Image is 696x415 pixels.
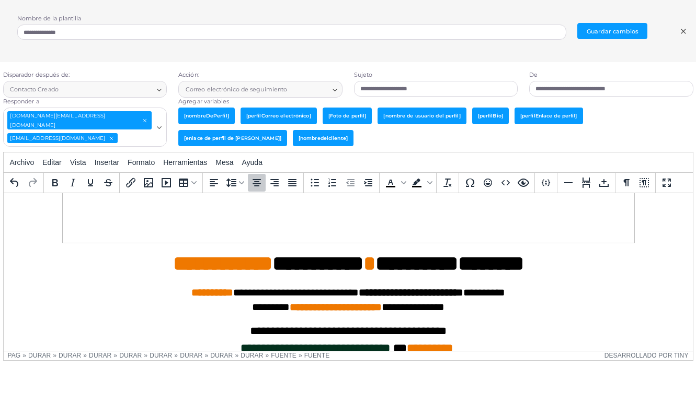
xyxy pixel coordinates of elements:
button: Alinear al centro [248,174,266,192]
button: Alinear a la izquierda [205,174,223,192]
font: [DOMAIN_NAME][EMAIL_ADDRESS][DOMAIN_NAME] [10,112,105,128]
font: durar [119,352,142,359]
font: [Foto de perfil] [328,113,367,118]
font: [perfilEnlace de perfil] [520,113,577,118]
font: durar [150,352,172,359]
button: Subrayar [82,174,99,192]
font: » [235,352,238,359]
iframe: Área de texto enriquecido [4,193,693,351]
div: Color de fondo [408,174,434,192]
button: Insertar/editar enlace [122,174,140,192]
button: Línea horizontal [560,174,577,192]
button: Itálico [64,174,82,192]
button: Lista numerada [324,174,341,192]
button: Borrar formato [439,174,457,192]
font: Acción: [178,71,199,78]
font: Vista [70,158,86,167]
button: Salto de página [577,174,595,192]
font: [perfilBio] [478,113,503,118]
input: Buscar opción [119,133,153,144]
button: Aumentar sangría [359,174,377,192]
div: Buscar opción [178,81,343,98]
font: Archivo [10,158,35,167]
button: Insertar/editar medios [157,174,175,192]
button: Mostrar bloques [635,174,653,192]
font: durar [180,352,202,359]
font: durar [59,352,81,359]
font: Ayuda [242,158,263,167]
font: » [174,352,178,359]
font: durar [28,352,51,359]
div: Buscar opción [3,108,167,147]
font: » [22,352,26,359]
font: [nombreDePerfil] [184,113,229,118]
font: durar [210,352,233,359]
font: » [53,352,56,359]
font: » [113,352,117,359]
font: Editar [42,158,62,167]
button: Pantalla completa [658,174,676,192]
font: Formato [128,158,155,167]
button: Deseleccionar Marketing.digital@weidmueller.com [141,117,149,124]
font: Contacto Creado [10,86,59,93]
input: Buscar opción [290,84,328,95]
font: Nombre de la plantilla [17,15,81,22]
button: Mesa [175,174,200,192]
font: Correo electrónico de seguimiento [186,86,288,93]
font: pag [8,352,21,359]
font: » [144,352,147,359]
button: Altura de línea [223,174,248,192]
font: » [83,352,87,359]
font: De [529,71,538,78]
button: Mostrar personajes invisibles [618,174,635,192]
button: Atrevido [46,174,64,192]
button: Código fuente [497,174,515,192]
font: fuente [271,352,296,359]
font: Disparador después de: [3,71,70,78]
button: Espacio indivisible [595,174,613,192]
font: [EMAIL_ADDRESS][DOMAIN_NAME] [10,135,105,141]
button: Galería de medios [140,174,157,192]
div: Color del texto [382,174,408,192]
button: Disminuir sangría [341,174,359,192]
button: Deseleccionar clientes@weidmueller.com [108,135,115,142]
font: [nombredelcliente] [299,135,348,141]
button: Guardar cambios [577,23,647,39]
font: durar [89,352,111,359]
font: durar [241,352,263,359]
font: Sujeto [354,71,373,78]
font: » [299,352,302,359]
font: Responder a [3,98,39,105]
button: Alinear a la derecha [266,174,283,192]
button: Tachado [99,174,117,192]
button: Emoticonos [479,174,497,192]
input: Buscar opción [61,84,153,95]
font: [nombre de usuario del perfil] [383,113,460,118]
font: [enlace de perfil de [PERSON_NAME]] [184,135,281,141]
a: Desarrollado por Tiny [604,352,689,359]
button: Carácter especial [461,174,479,192]
button: Deshacer [6,174,24,192]
font: fuente [304,352,330,359]
button: Insertar/editar ejemplo de código [537,174,555,192]
div: Buscar opción [3,81,167,98]
button: Lista de viñetas [306,174,324,192]
font: [perfilCorreo electrónico] [246,113,311,118]
font: » [204,352,208,359]
button: Avance [515,174,532,192]
font: » [265,352,269,359]
button: Rehacer [24,174,41,192]
button: Justificar [283,174,301,192]
font: Guardar cambios [587,28,638,35]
